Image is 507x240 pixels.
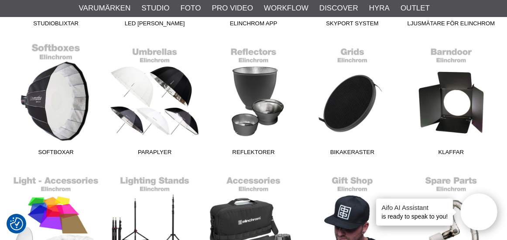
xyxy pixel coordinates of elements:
img: Revisit consent button [10,217,23,230]
span: Studioblixtar [7,19,105,31]
a: Reflektorer [204,42,303,160]
a: Discover [319,3,358,14]
div: is ready to speak to you! [376,199,453,226]
h4: Aifo AI Assistant [381,203,448,212]
a: Hyra [369,3,390,14]
span: Klaffar [402,148,500,160]
a: Pro Video [212,3,253,14]
span: Bikakeraster [303,148,401,160]
button: Samtyckesinställningar [10,216,23,232]
a: Bikakeraster [303,42,401,160]
a: Klaffar [402,42,500,160]
span: Skyport System [303,19,401,31]
a: Outlet [401,3,430,14]
a: Softboxar [7,42,105,160]
span: Paraplyer [105,148,204,160]
span: Ljusmätare för Elinchrom [402,19,500,31]
span: Softboxar [7,148,105,160]
a: Workflow [264,3,308,14]
span: LED [PERSON_NAME] [105,19,204,31]
span: Reflektorer [204,148,303,160]
a: Paraplyer [105,42,204,160]
a: Foto [180,3,201,14]
a: Studio [141,3,169,14]
span: Elinchrom App [204,19,303,31]
a: Varumärken [79,3,131,14]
